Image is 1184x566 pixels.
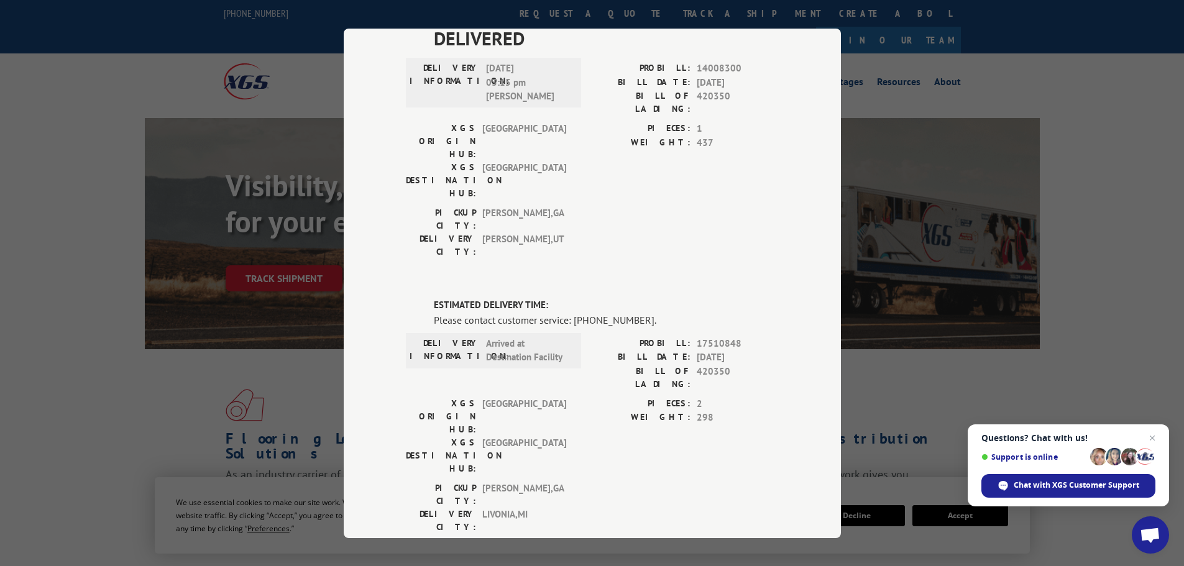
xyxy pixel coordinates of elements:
span: LIVONIA , MI [482,507,566,533]
label: WEIGHT: [592,135,691,150]
label: DELIVERY CITY: [406,507,476,533]
span: 14008300 [697,62,779,76]
label: PROBILL: [592,336,691,350]
span: Support is online [981,452,1086,462]
label: XGS ORIGIN HUB: [406,122,476,161]
label: BILL DATE: [592,350,691,365]
label: PICKUP CITY: [406,206,476,232]
label: DELIVERY INFORMATION: [410,336,480,364]
span: DELIVERED [434,24,779,52]
label: XGS DESTINATION HUB: [406,436,476,475]
span: [GEOGRAPHIC_DATA] [482,122,566,161]
span: [DATE] 03:15 pm [PERSON_NAME] [486,62,570,104]
span: [GEOGRAPHIC_DATA] [482,396,566,436]
span: [GEOGRAPHIC_DATA] [482,161,566,200]
label: WEIGHT: [592,411,691,425]
span: 2 [697,396,779,411]
span: 17510848 [697,336,779,350]
label: PROBILL: [592,62,691,76]
span: 437 [697,135,779,150]
label: XGS ORIGIN HUB: [406,396,476,436]
span: [PERSON_NAME] , GA [482,481,566,507]
span: 1 [697,122,779,136]
span: Questions? Chat with us! [981,433,1155,443]
span: [DATE] [697,75,779,89]
span: 420350 [697,364,779,390]
span: [DATE] [697,350,779,365]
span: [GEOGRAPHIC_DATA] [482,436,566,475]
span: 420350 [697,89,779,116]
label: BILL OF LADING: [592,89,691,116]
div: Please contact customer service: [PHONE_NUMBER]. [434,312,779,327]
label: DELIVERY INFORMATION: [410,62,480,104]
label: PIECES: [592,396,691,411]
span: [PERSON_NAME] , GA [482,206,566,232]
label: PIECES: [592,122,691,136]
span: [PERSON_NAME] , UT [482,232,566,258]
span: 298 [697,411,779,425]
span: Chat with XGS Customer Support [1014,480,1139,491]
label: BILL OF LADING: [592,364,691,390]
span: Chat with XGS Customer Support [981,474,1155,498]
label: ESTIMATED DELIVERY TIME: [434,298,779,313]
label: PICKUP CITY: [406,481,476,507]
label: BILL DATE: [592,75,691,89]
span: Arrived at Destination Facility [486,336,570,364]
a: Open chat [1132,516,1169,554]
label: XGS DESTINATION HUB: [406,161,476,200]
label: DELIVERY CITY: [406,232,476,258]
